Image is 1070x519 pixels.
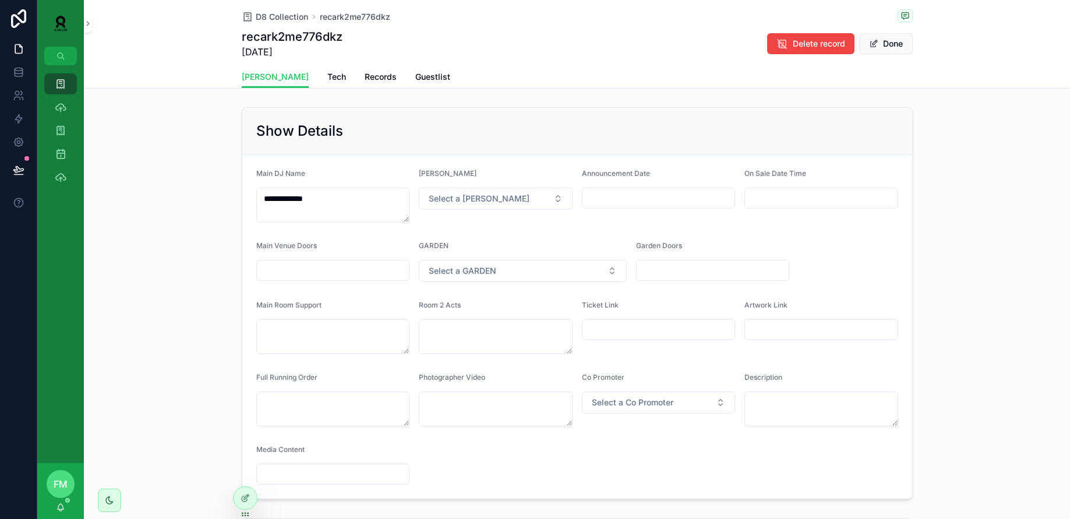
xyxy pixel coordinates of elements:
[365,66,397,90] a: Records
[767,33,854,54] button: Delete record
[242,11,308,23] a: D8 Collection
[242,45,342,59] span: [DATE]
[419,169,476,178] span: [PERSON_NAME]
[365,71,397,83] span: Records
[793,38,845,50] span: Delete record
[419,301,461,309] span: Room 2 Acts
[256,11,308,23] span: D8 Collection
[415,66,450,90] a: Guestlist
[582,169,650,178] span: Announcement Date
[582,301,619,309] span: Ticket Link
[256,301,322,309] span: Main Room Support
[419,188,573,210] button: Select Button
[419,241,449,250] span: GARDEN
[429,193,529,204] span: Select a [PERSON_NAME]
[744,373,782,382] span: Description
[37,65,84,203] div: scrollable content
[744,301,788,309] span: Artwork Link
[582,373,624,382] span: Co Promoter
[592,397,673,408] span: Select a Co Promoter
[256,241,317,250] span: Main Venue Doors
[320,11,390,23] a: recark2me776dkz
[415,71,450,83] span: Guestlist
[242,29,342,45] h1: recark2me776dkz
[636,241,682,250] span: Garden Doors
[54,477,68,491] span: FM
[429,265,496,277] span: Select a GARDEN
[47,14,75,33] img: App logo
[256,122,343,140] h2: Show Details
[256,373,317,382] span: Full Running Order
[419,373,485,382] span: Photographer Video
[327,71,346,83] span: Tech
[242,71,309,83] span: [PERSON_NAME]
[256,169,305,178] span: Main DJ Name
[859,33,913,54] button: Done
[242,66,309,89] a: [PERSON_NAME]
[419,260,627,282] button: Select Button
[256,445,305,454] span: Media Content
[327,66,346,90] a: Tech
[582,391,736,414] button: Select Button
[744,169,806,178] span: On Sale Date Time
